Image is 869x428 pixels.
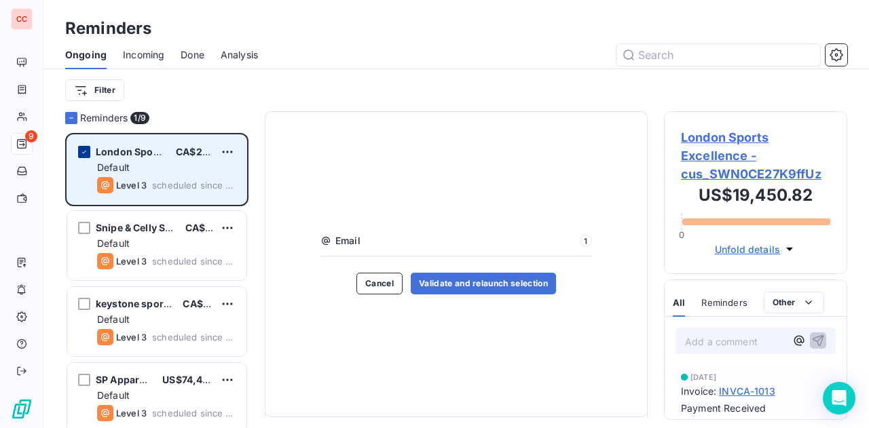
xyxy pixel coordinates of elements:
span: Default [97,313,130,325]
button: Other [764,292,825,313]
span: Invoice : [681,384,716,398]
span: Reminders [701,297,747,308]
span: London Sports Excellence - cus_SWN0CE27K9ffUz [681,128,830,183]
span: scheduled since 59 days [152,256,236,267]
span: London Sports Excellence [96,146,220,157]
span: Analysis [221,48,258,62]
span: Level 3 [116,332,147,343]
button: Cancel [356,273,403,294]
span: scheduled since 48 days [152,332,236,343]
span: Done [181,48,204,62]
span: 1/ 9 [130,112,149,124]
input: Search [616,44,820,66]
span: Payment Received [681,401,766,415]
span: SP Apparel Inc. [96,374,168,385]
h3: Reminders [65,16,151,41]
span: Snipe & Celly Sports Excellence [96,222,244,233]
div: Open Intercom Messenger [823,382,855,414]
span: Level 3 [116,180,147,191]
span: US$74,401.34 [162,374,229,385]
h3: US$19,450.82 [681,183,830,210]
span: All [673,297,685,308]
span: Level 3 [116,408,147,419]
span: scheduled since 47 days [152,408,236,419]
span: scheduled since 61 days [152,180,236,191]
span: 0 [679,229,684,240]
div: CC [11,8,33,30]
span: 9 [25,130,37,142]
button: Unfold details [711,241,800,257]
span: Default [97,389,130,401]
span: CA$27,278.20 [176,146,244,157]
button: Filter [65,79,124,101]
span: 1 [580,235,592,247]
span: Reminders [80,111,128,125]
div: grid [65,133,248,428]
span: Default [97,237,130,249]
span: Level 3 [116,256,147,267]
span: CA$102.90 [183,298,235,309]
span: Unfold details [715,242,780,256]
span: Email [335,234,576,248]
button: Validate and relaunch selection [411,273,556,294]
span: CA$365.40 [185,222,240,233]
img: Logo LeanPay [11,398,33,420]
span: keystone sports excellence [96,298,225,309]
span: Ongoing [65,48,107,62]
span: Default [97,161,130,173]
span: [DATE] [690,373,716,381]
span: INVCA-1013 [719,384,775,398]
span: Incoming [123,48,164,62]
